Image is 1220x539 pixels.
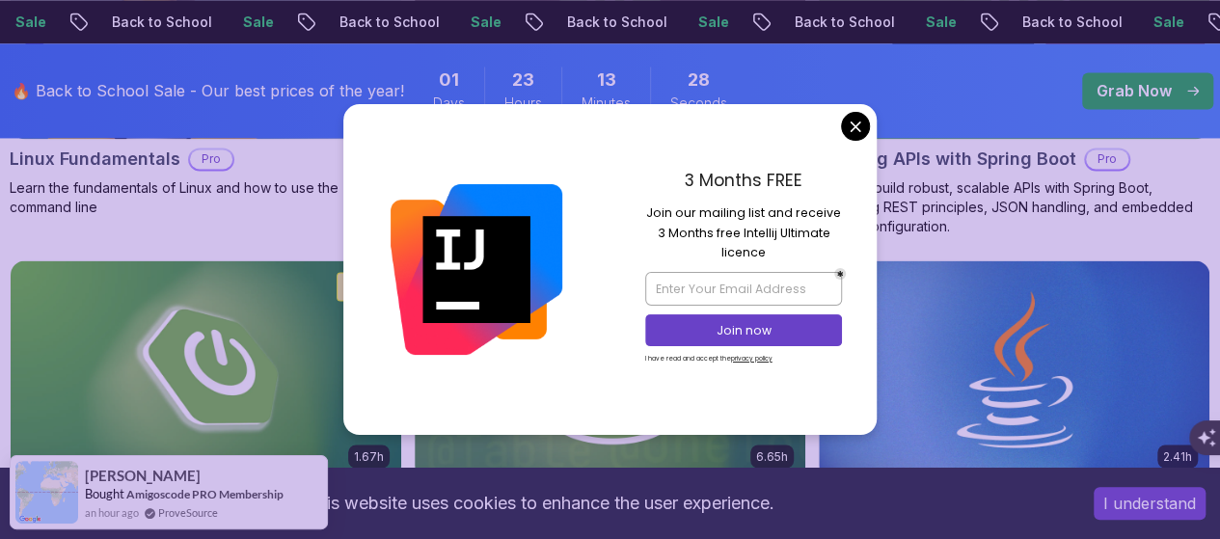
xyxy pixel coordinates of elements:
p: 6.65h [756,448,788,464]
p: 1.67h [354,448,384,464]
a: ProveSource [158,504,218,521]
p: Back to School [745,13,876,32]
p: Learn to build robust, scalable APIs with Spring Boot, mastering REST principles, JSON handling, ... [818,178,1210,236]
span: Seconds [670,94,727,113]
span: 23 Hours [512,67,534,94]
p: Pro [1086,149,1128,169]
p: Sale [648,13,710,32]
p: Back to School [972,13,1103,32]
span: Minutes [582,94,631,113]
button: Accept cookies [1094,487,1206,520]
p: Sale [193,13,255,32]
span: 1 Days [439,67,459,94]
p: Back to School [289,13,420,32]
img: Java for Beginners card [819,260,1209,479]
p: Sale [420,13,482,32]
p: Sale [1103,13,1165,32]
img: provesource social proof notification image [15,461,78,524]
h2: Building APIs with Spring Boot [818,146,1076,173]
p: Pro [190,149,232,169]
p: Sale [876,13,937,32]
span: Bought [85,486,124,501]
p: 🔥 Back to School Sale - Our best prices of the year! [12,79,404,102]
p: Back to School [517,13,648,32]
span: [PERSON_NAME] [85,468,201,484]
p: Back to School [62,13,193,32]
p: Learn the fundamentals of Linux and how to use the command line [10,178,402,217]
a: Amigoscode PRO Membership [126,487,284,501]
p: Grab Now [1097,79,1172,102]
h2: Linux Fundamentals [10,146,180,173]
span: 28 Seconds [688,67,710,94]
span: 13 Minutes [597,67,616,94]
div: This website uses cookies to enhance the user experience. [14,482,1065,525]
span: an hour ago [85,504,139,521]
img: Spring Boot for Beginners card [11,260,401,479]
p: 2.41h [1163,448,1192,464]
span: Hours [504,94,542,113]
span: Days [433,94,465,113]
